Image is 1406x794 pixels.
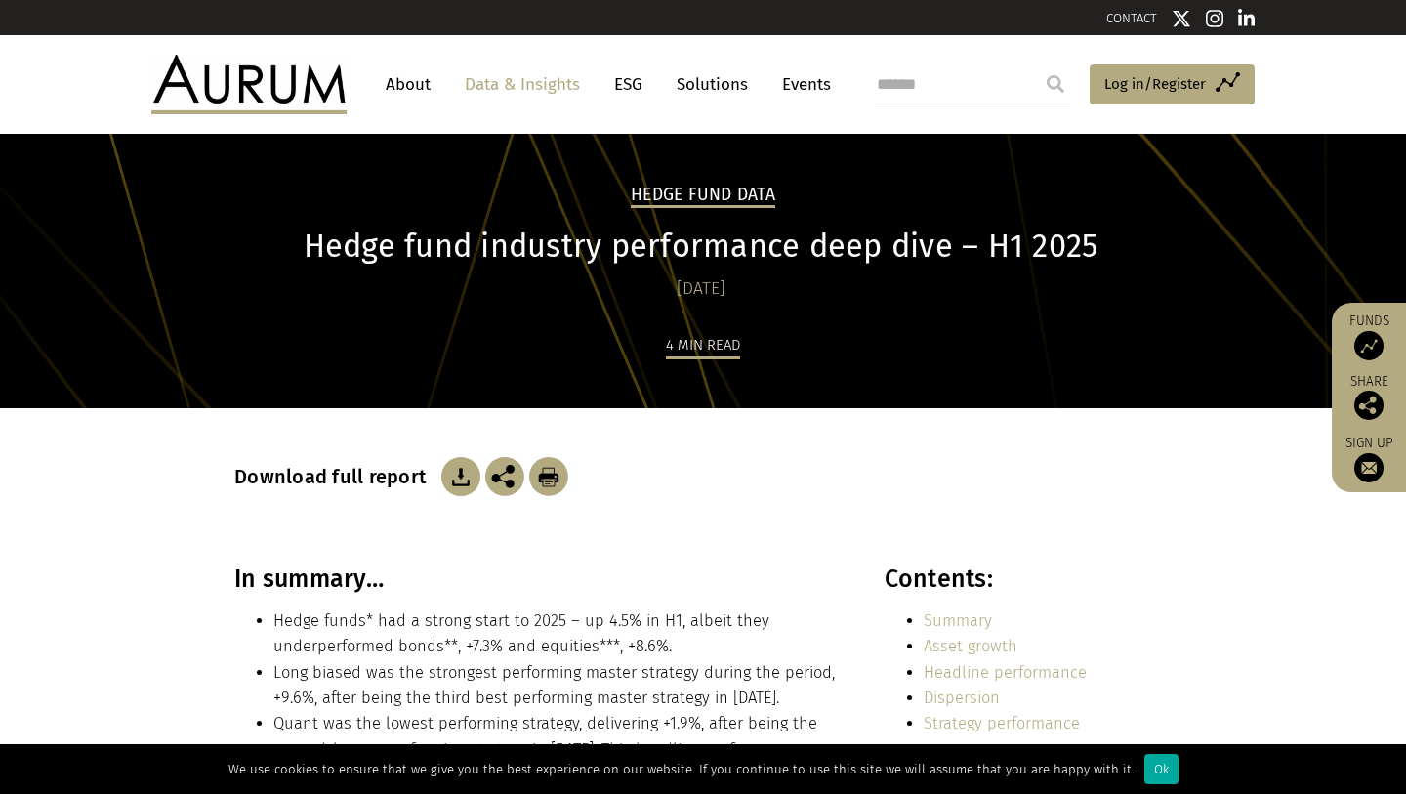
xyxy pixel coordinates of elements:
[234,228,1167,266] h1: Hedge fund industry performance deep dive – H1 2025
[1342,435,1396,482] a: Sign up
[273,608,842,660] li: Hedge funds* had a strong start to 2025 – up 4.5% in H1, albeit they underperformed bonds**, +7.3...
[234,275,1167,303] div: [DATE]
[1104,72,1206,96] span: Log in/Register
[273,711,842,788] li: Quant was the lowest performing strategy, delivering +1.9%, after being the second-lowest perform...
[273,660,842,712] li: Long biased was the strongest performing master strategy during the period, +9.6%, after being th...
[1342,375,1396,420] div: Share
[924,689,1000,707] a: Dispersion
[1342,313,1396,360] a: Funds
[631,185,775,208] h2: Hedge Fund Data
[1090,64,1255,105] a: Log in/Register
[1238,9,1256,28] img: Linkedin icon
[667,66,758,103] a: Solutions
[151,55,347,113] img: Aurum
[485,457,524,496] img: Share this post
[1354,453,1384,482] img: Sign up to our newsletter
[234,564,842,594] h3: In summary…
[1106,11,1157,25] a: CONTACT
[455,66,590,103] a: Data & Insights
[772,66,831,103] a: Events
[885,564,1167,594] h3: Contents:
[1172,9,1191,28] img: Twitter icon
[1354,331,1384,360] img: Access Funds
[1354,391,1384,420] img: Share this post
[234,465,436,488] h3: Download full report
[924,611,992,630] a: Summary
[666,333,740,359] div: 4 min read
[1036,64,1075,104] input: Submit
[441,457,480,496] img: Download Article
[376,66,440,103] a: About
[604,66,652,103] a: ESG
[924,663,1087,682] a: Headline performance
[529,457,568,496] img: Download Article
[1206,9,1223,28] img: Instagram icon
[924,714,1080,732] a: Strategy performance
[1144,754,1179,784] div: Ok
[924,637,1017,655] a: Asset growth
